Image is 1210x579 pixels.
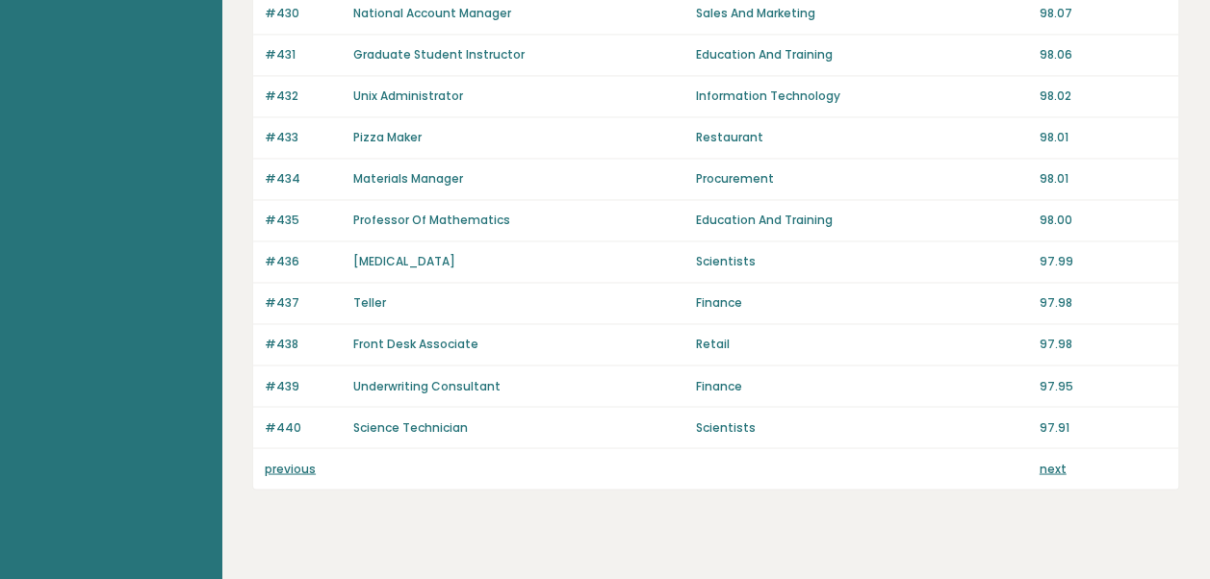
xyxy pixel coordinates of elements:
p: 98.00 [1040,212,1168,229]
p: 97.99 [1040,253,1168,270]
p: 98.06 [1040,46,1168,63]
p: #432 [265,88,342,105]
p: 98.01 [1040,170,1168,188]
p: 97.91 [1040,418,1168,436]
p: Education And Training [696,212,1028,229]
p: Information Technology [696,88,1028,105]
p: #434 [265,170,342,188]
p: #433 [265,129,342,146]
p: Scientists [696,253,1028,270]
a: Pizza Maker [353,129,422,145]
p: 97.95 [1040,377,1168,394]
a: National Account Manager [353,5,511,21]
a: Graduate Student Instructor [353,46,525,63]
p: #431 [265,46,342,63]
p: Finance [696,294,1028,312]
a: Front Desk Associate [353,336,478,352]
p: #430 [265,5,342,22]
a: Science Technician [353,418,468,435]
a: next [1040,460,1067,476]
a: Materials Manager [353,170,463,187]
a: previous [265,460,316,476]
p: #435 [265,212,342,229]
a: Teller [353,294,386,311]
a: Underwriting Consultant [353,377,501,393]
p: Sales And Marketing [696,5,1028,22]
p: #439 [265,377,342,394]
p: 98.07 [1040,5,1168,22]
p: 98.01 [1040,129,1168,146]
p: Finance [696,377,1028,394]
p: Procurement [696,170,1028,188]
p: 98.02 [1040,88,1168,105]
p: #438 [265,336,342,353]
p: Scientists [696,418,1028,436]
p: #437 [265,294,342,312]
a: Unix Administrator [353,88,463,104]
a: [MEDICAL_DATA] [353,253,455,269]
p: Retail [696,336,1028,353]
p: Education And Training [696,46,1028,63]
a: Professor Of Mathematics [353,212,510,228]
p: #436 [265,253,342,270]
p: 97.98 [1040,336,1168,353]
p: #440 [265,418,342,436]
p: Restaurant [696,129,1028,146]
p: 97.98 [1040,294,1168,312]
